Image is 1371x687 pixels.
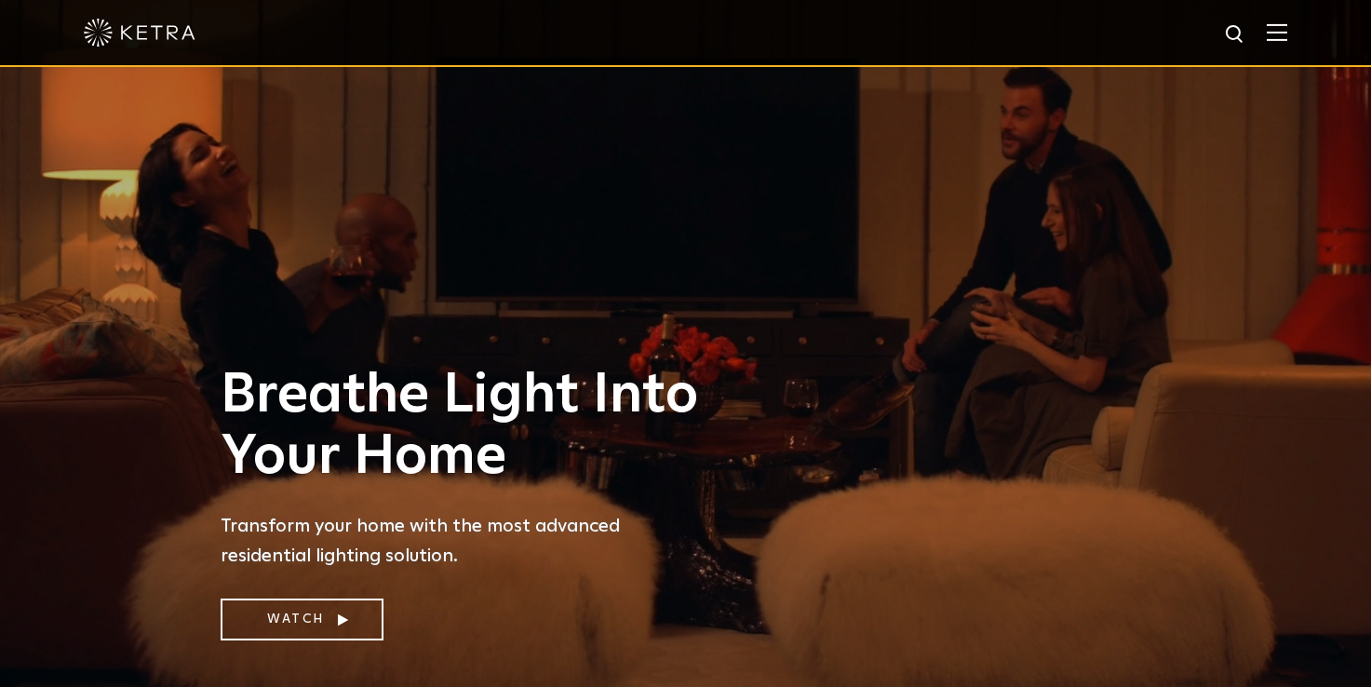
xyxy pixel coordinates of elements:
img: search icon [1224,23,1247,47]
img: ketra-logo-2019-white [84,19,195,47]
h1: Breathe Light Into Your Home [221,365,714,488]
img: Hamburger%20Nav.svg [1267,23,1287,41]
p: Transform your home with the most advanced residential lighting solution. [221,511,714,571]
a: Watch [221,599,383,640]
